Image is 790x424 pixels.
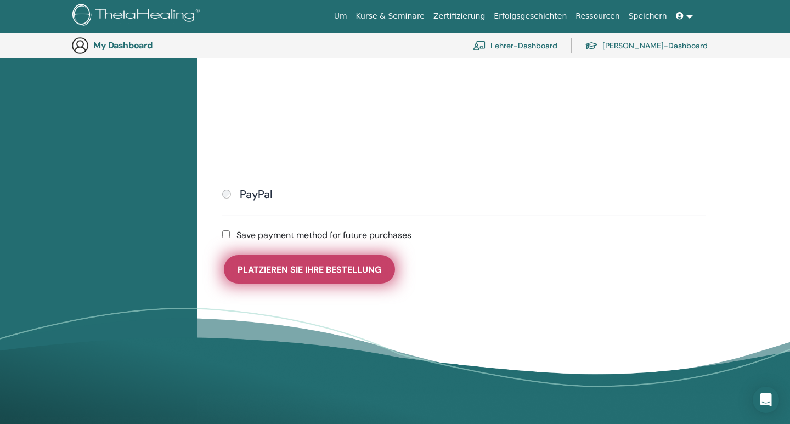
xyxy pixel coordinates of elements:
img: graduation-cap.svg [585,41,598,50]
img: chalkboard-teacher.svg [473,41,486,50]
a: Kurse & Seminare [352,6,429,26]
a: Speichern [624,6,672,26]
span: Platzieren Sie Ihre Bestellung [238,264,381,275]
a: Erfolgsgeschichten [489,6,571,26]
h3: My Dashboard [93,40,203,50]
label: Save payment method for future purchases [236,229,411,242]
a: [PERSON_NAME]-Dashboard [585,33,708,58]
a: Um [330,6,352,26]
a: Zertifizierung [429,6,489,26]
a: Lehrer-Dashboard [473,33,557,58]
a: Ressourcen [571,6,624,26]
iframe: Sicherer Eingaberahmen für Zahlungen [236,34,454,163]
button: Platzieren Sie Ihre Bestellung [224,255,395,284]
img: generic-user-icon.jpg [71,37,89,54]
div: Open Intercom Messenger [753,387,779,413]
img: logo.png [72,4,204,29]
h4: PayPal [240,188,273,201]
